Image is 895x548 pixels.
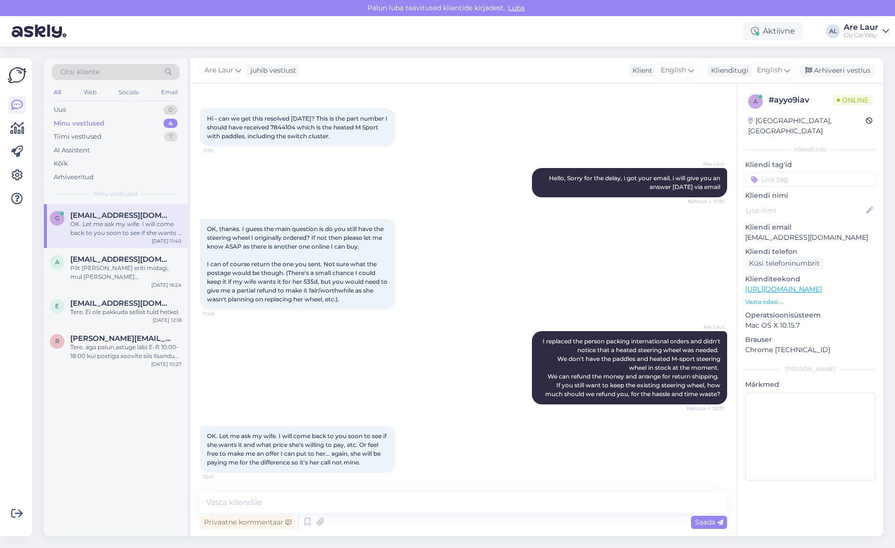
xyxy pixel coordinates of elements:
span: English [757,65,782,76]
span: Andu.deemant@gmail.com [70,255,172,264]
span: e [55,302,59,310]
span: English [661,65,686,76]
span: Online [833,95,873,105]
div: Oü CarWay [844,31,878,39]
a: [URL][DOMAIN_NAME] [745,285,822,294]
span: Are Laur [688,160,724,168]
span: I replaced the person packing international orders and didn't notice that a heated steering wheel... [543,337,722,398]
span: Hi - can we get this resolved [DATE]? This is the part number I should have received 7844104 whic... [207,115,389,140]
div: Tere, aga palun,astuge läbi E-R 10:00-18:00 kui postiga soovite siis lisandub postitasu ja km. [70,343,182,360]
div: Kliendi info [745,145,875,154]
div: Pilt [PERSON_NAME] eriti midagi, mul [PERSON_NAME] [DOMAIN_NAME], siis saaksin kontrollida kas on ? [70,264,182,281]
span: Are Laur [688,323,724,331]
div: Klienditugi [707,65,749,76]
span: Minu vestlused [94,190,138,198]
p: Kliendi tag'id [745,160,875,170]
div: All [52,86,63,99]
span: erikdzigovskyi@gmail.com [70,299,172,308]
div: [DATE] 16:24 [151,281,182,289]
input: Lisa nimi [746,205,864,216]
div: Küsi telefoninumbrit [745,257,824,270]
span: 12:41 [203,473,240,481]
div: 4 [163,119,178,128]
span: a [753,98,758,105]
p: [EMAIL_ADDRESS][DOMAIN_NAME] [745,232,875,243]
p: Kliendi email [745,222,875,232]
div: Tiimi vestlused [54,132,102,142]
p: Operatsioonisüsteem [745,310,875,320]
p: Märkmed [745,379,875,390]
span: OK. Let me ask my wife. I will come back to you soon to see if she wants it and what price she's ... [207,432,388,466]
div: Uus [54,105,66,115]
div: OK. Let me ask my wife. I will come back to you soon to see if she wants it and what price she's ... [70,220,182,237]
span: Otsi kliente [61,67,100,77]
div: Arhiveeritud [54,172,94,182]
div: [DATE] 12:18 [153,316,182,324]
div: Email [159,86,180,99]
span: Are Laur [204,65,233,76]
span: A [55,258,60,266]
div: Privaatne kommentaar [200,516,295,529]
div: 0 [163,105,178,115]
span: Nähtud ✓ 12:37 [687,405,724,412]
div: Minu vestlused [54,119,104,128]
span: 11:40 [203,310,240,317]
div: Web [81,86,99,99]
p: Kliendi telefon [745,247,875,257]
span: OK, thanks. I guess the main question is do you still have the steering wheel I originally ordere... [207,225,389,303]
span: Saada [695,518,723,527]
div: Tere, Ei ole pakkuda sellist tuld hetkel. [70,308,182,316]
div: AL [826,24,840,38]
div: Arhiveeri vestlus [799,64,875,77]
div: # ayyo9iav [769,94,833,106]
span: 11:19 [203,147,240,154]
input: Lisa tag [745,172,875,187]
a: Are LaurOü CarWay [844,23,889,39]
span: Luba [505,3,528,12]
div: [DATE] 10:27 [151,360,182,368]
span: rene.nikkarev@mail.ee [70,334,172,343]
span: Nähtud ✓ 11:35 [688,198,724,205]
p: Mac OS X 10.15.7 [745,320,875,331]
span: r [55,337,60,345]
p: Vaata edasi ... [745,297,875,306]
div: juhib vestlust [246,65,296,76]
span: Hello, Sorry for the delay, i got your email, i will give you an answer [DATE] via email [549,174,722,190]
div: Aktiivne [743,22,803,40]
div: [PERSON_NAME] [745,365,875,374]
div: 7 [164,132,178,142]
div: [DATE] 11:40 [152,237,182,245]
div: [GEOGRAPHIC_DATA], [GEOGRAPHIC_DATA] [748,116,866,136]
span: garethchickey@gmail.com [70,211,172,220]
p: Kliendi nimi [745,190,875,201]
img: Askly Logo [8,66,26,84]
p: Klienditeekond [745,274,875,284]
p: Brauser [745,335,875,345]
div: AI Assistent [54,146,90,155]
p: Chrome [TECHNICAL_ID] [745,345,875,355]
div: Socials [117,86,141,99]
div: Are Laur [844,23,878,31]
span: g [55,214,60,222]
div: Klient [629,65,652,76]
div: Kõik [54,159,68,169]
